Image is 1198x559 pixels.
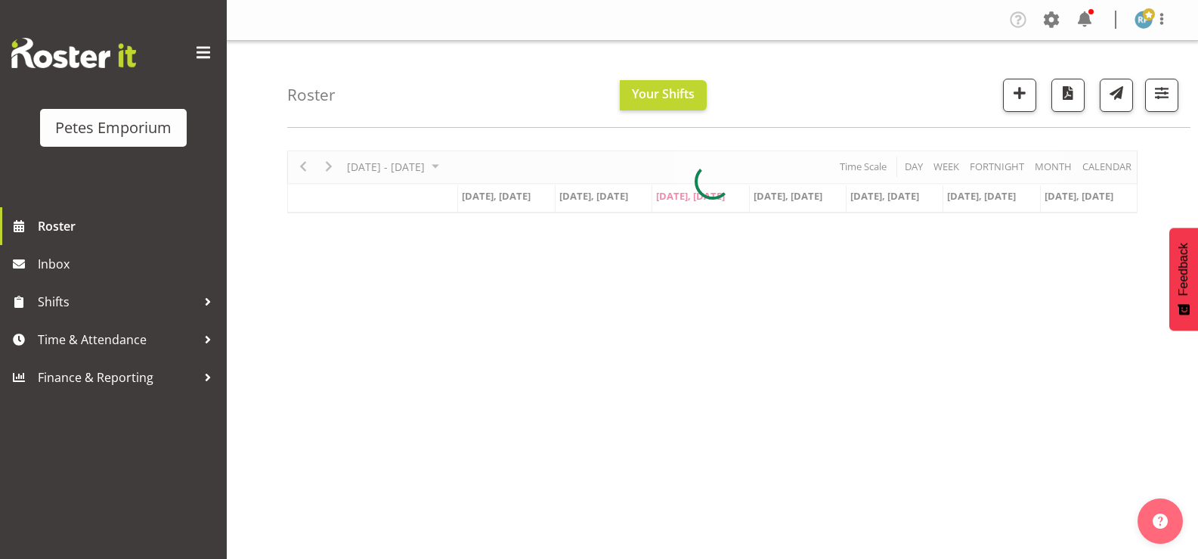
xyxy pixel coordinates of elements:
[11,38,136,68] img: Rosterit website logo
[632,85,695,102] span: Your Shifts
[38,215,219,238] span: Roster
[620,80,707,110] button: Your Shifts
[1145,79,1178,112] button: Filter Shifts
[1051,79,1085,112] button: Download a PDF of the roster according to the set date range.
[1169,228,1198,331] button: Feedback - Show survey
[1003,79,1036,112] button: Add a new shift
[1177,243,1190,296] span: Feedback
[1100,79,1133,112] button: Send a list of all shifts for the selected filtered period to all rostered employees.
[38,366,197,389] span: Finance & Reporting
[287,86,336,104] h4: Roster
[38,328,197,351] span: Time & Attendance
[55,116,172,139] div: Petes Emporium
[38,253,219,275] span: Inbox
[1153,514,1168,529] img: help-xxl-2.png
[38,290,197,313] span: Shifts
[1135,11,1153,29] img: reina-puketapu721.jpg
